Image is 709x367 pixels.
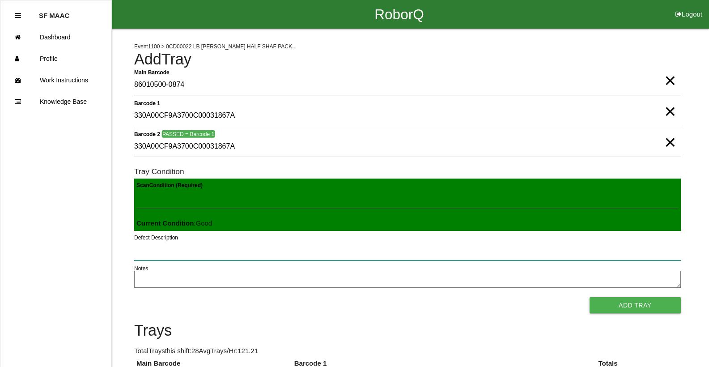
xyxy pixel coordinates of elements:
b: Barcode 1 [134,100,160,106]
button: Add Tray [590,297,681,313]
span: PASSED = Barcode 1 [161,130,215,138]
h6: Tray Condition [134,167,681,176]
a: Profile [0,48,111,69]
a: Knowledge Base [0,91,111,112]
span: : Good [136,219,212,227]
b: Scan Condition (Required) [136,182,203,188]
input: Required [134,75,681,95]
b: Main Barcode [134,69,170,75]
b: Current Condition [136,219,194,227]
b: Barcode 2 [134,131,160,137]
span: Clear Input [664,94,676,111]
span: Clear Input [664,63,676,81]
a: Work Instructions [0,69,111,91]
p: SF MAAC [39,5,69,19]
h4: Add Tray [134,51,681,68]
label: Defect Description [134,234,178,242]
p: Total Trays this shift: 28 Avg Trays /Hr: 121.21 [134,346,681,356]
h4: Trays [134,322,681,339]
label: Notes [134,265,148,273]
span: Clear Input [664,124,676,142]
a: Dashboard [0,26,111,48]
span: Event 1100 > 0CD00022 LB [PERSON_NAME] HALF SHAF PACK... [134,43,297,50]
div: Close [15,5,21,26]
